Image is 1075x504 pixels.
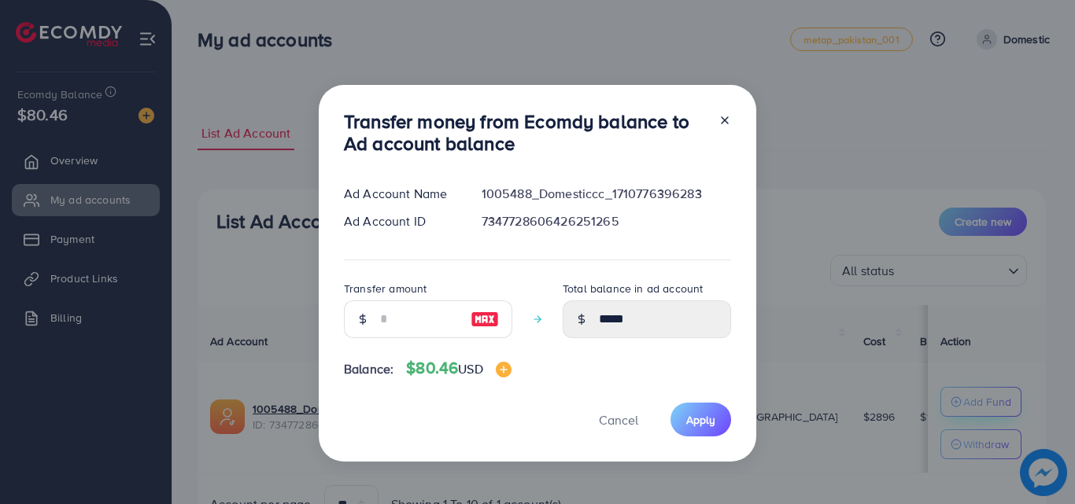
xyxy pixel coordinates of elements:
[471,310,499,329] img: image
[458,360,482,377] span: USD
[344,110,706,156] h3: Transfer money from Ecomdy balance to Ad account balance
[599,411,638,429] span: Cancel
[686,412,715,428] span: Apply
[331,185,469,203] div: Ad Account Name
[344,360,393,378] span: Balance:
[563,281,703,296] label: Total balance in ad account
[469,185,744,203] div: 1005488_Domesticcc_1710776396283
[331,212,469,230] div: Ad Account ID
[406,359,511,378] h4: $80.46
[469,212,744,230] div: 7347728606426251265
[579,403,658,436] button: Cancel
[496,362,512,377] img: image
[670,403,731,436] button: Apply
[344,281,427,296] label: Transfer amount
